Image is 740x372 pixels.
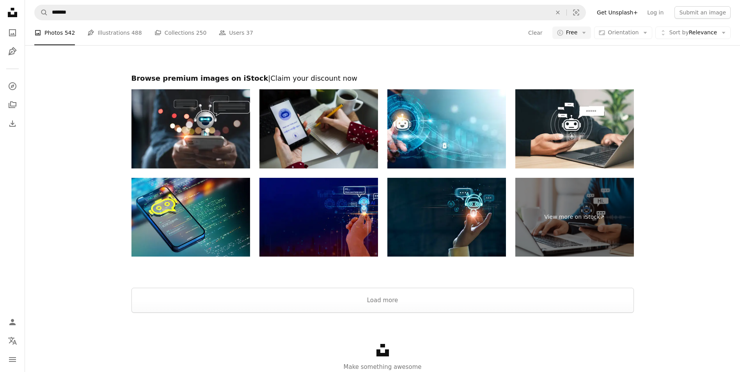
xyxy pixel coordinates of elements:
[34,5,586,20] form: Find visuals sitewide
[35,5,48,20] button: Search Unsplash
[219,20,253,45] a: Users 37
[131,28,142,37] span: 488
[259,89,378,168] img: Young business person using system AI Chatbot in computer or mobile application. Chatbot conversa...
[246,28,253,37] span: 37
[669,29,689,35] span: Sort by
[25,362,740,372] p: Make something awesome
[549,5,566,20] button: Clear
[131,288,634,313] button: Load more
[5,333,20,349] button: Language
[592,6,642,19] a: Get Unsplash+
[567,5,586,20] button: Visual search
[528,27,543,39] button: Clear
[259,178,378,257] img: AI, Artificial intelligence, innovation and technology.
[5,44,20,59] a: Illustrations
[87,20,142,45] a: Illustrations 488
[552,27,591,39] button: Free
[566,29,578,37] span: Free
[515,178,634,257] a: View more on iStock↗
[674,6,731,19] button: Submit an image
[5,25,20,41] a: Photos
[196,28,207,37] span: 250
[642,6,668,19] a: Log in
[608,29,639,35] span: Orientation
[655,27,731,39] button: Sort byRelevance
[131,89,250,168] img: Digital chatbot, A.I., robot application, conversation assistant, AI Artificial Intelligence conc...
[5,352,20,367] button: Menu
[5,78,20,94] a: Explore
[594,27,652,39] button: Orientation
[669,29,717,37] span: Relevance
[515,89,634,168] img: Chatbot artificial intelligence intelligent robot technology AI. Artificial intelligence technolo...
[5,314,20,330] a: Log in / Sign up
[154,20,207,45] a: Collections 250
[268,74,357,82] span: | Claim your discount now
[131,178,250,257] img: Chatbot powered by AI. Transforming Industries and customer service. Yellow chatbot icon over sma...
[387,178,506,257] img: Hand touching digital chat bot for provide access to information and data in online network, robo...
[131,74,634,83] h2: Browse premium images on iStock
[5,5,20,22] a: Home — Unsplash
[5,97,20,113] a: Collections
[387,89,506,168] img: Chatbots: Businessman touching connect to data information on cyberspace, automated responses, cu...
[5,116,20,131] a: Download History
